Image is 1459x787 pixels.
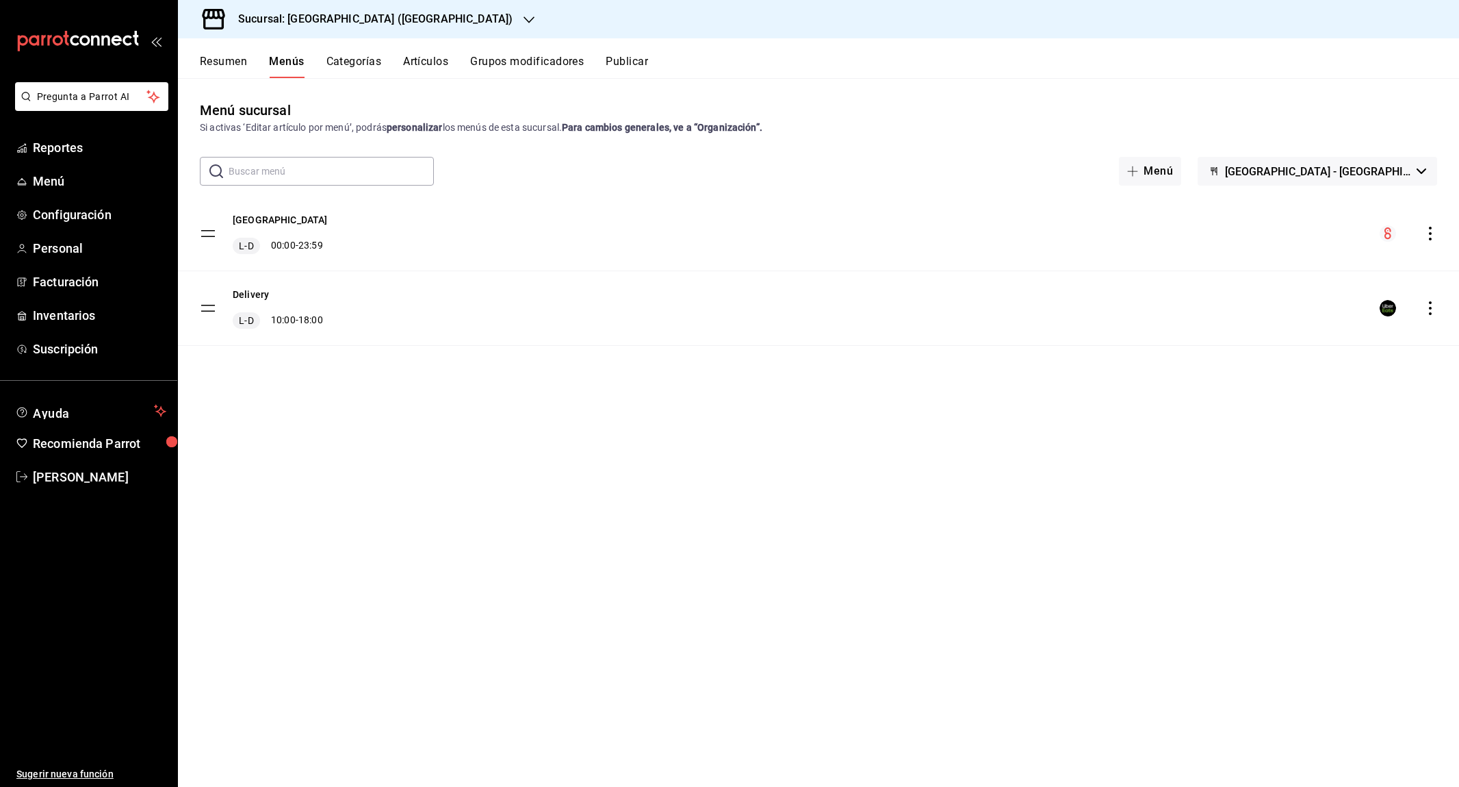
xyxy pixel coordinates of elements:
div: Si activas ‘Editar artículo por menú’, podrás los menús de esta sucursal. [200,121,1437,135]
button: Delivery [233,288,269,301]
button: Artículos [403,55,448,78]
button: [GEOGRAPHIC_DATA] - [GEOGRAPHIC_DATA] [1198,157,1437,186]
span: [PERSON_NAME] [33,468,166,486]
button: Categorías [326,55,382,78]
div: 00:00 - 23:59 [233,238,328,254]
button: drag [200,225,216,242]
span: Suscripción [33,340,166,358]
strong: Para cambios generales, ve a “Organización”. [562,122,762,133]
span: Facturación [33,273,166,291]
button: Publicar [606,55,648,78]
button: drag [200,300,216,316]
span: Sugerir nueva función [16,767,166,782]
span: Menú [33,172,166,190]
span: Configuración [33,205,166,224]
a: Pregunta a Parrot AI [10,99,168,114]
strong: personalizar [387,122,443,133]
button: actions [1423,227,1437,240]
div: Menú sucursal [200,100,291,121]
span: Recomienda Parrot [33,434,166,453]
span: Personal [33,239,166,258]
table: menu-maker-table [178,197,1459,346]
button: actions [1423,301,1437,315]
div: 10:00 - 18:00 [233,312,323,329]
h3: Sucursal: [GEOGRAPHIC_DATA] ([GEOGRAPHIC_DATA]) [227,11,513,27]
button: open_drawer_menu [151,36,162,47]
span: L-D [236,314,256,327]
span: Inventarios [33,306,166,325]
span: Ayuda [33,403,149,419]
button: Grupos modificadores [470,55,584,78]
button: Pregunta a Parrot AI [15,82,168,111]
span: L-D [236,239,256,253]
input: Buscar menú [229,158,434,185]
div: navigation tabs [200,55,1459,78]
button: Menú [1119,157,1181,186]
span: Reportes [33,138,166,157]
span: Pregunta a Parrot AI [37,90,147,104]
button: Menús [269,55,304,78]
button: Resumen [200,55,247,78]
span: [GEOGRAPHIC_DATA] - [GEOGRAPHIC_DATA] [1225,165,1411,178]
button: [GEOGRAPHIC_DATA] [233,213,328,227]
